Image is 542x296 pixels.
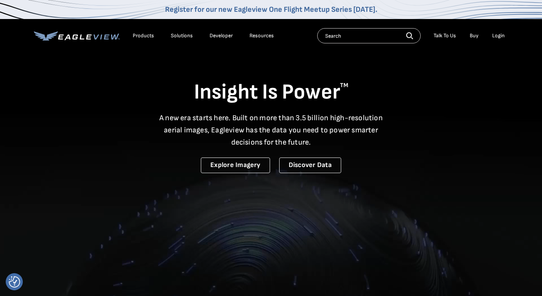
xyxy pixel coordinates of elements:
[9,276,20,288] img: Revisit consent button
[492,32,505,39] div: Login
[34,79,509,106] h1: Insight Is Power
[434,32,456,39] div: Talk To Us
[317,28,421,43] input: Search
[165,5,377,14] a: Register for our new Eagleview One Flight Meetup Series [DATE].
[210,32,233,39] a: Developer
[201,158,270,173] a: Explore Imagery
[171,32,193,39] div: Solutions
[155,112,388,148] p: A new era starts here. Built on more than 3.5 billion high-resolution aerial images, Eagleview ha...
[250,32,274,39] div: Resources
[470,32,478,39] a: Buy
[9,276,20,288] button: Consent Preferences
[340,82,348,89] sup: TM
[279,158,341,173] a: Discover Data
[133,32,154,39] div: Products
